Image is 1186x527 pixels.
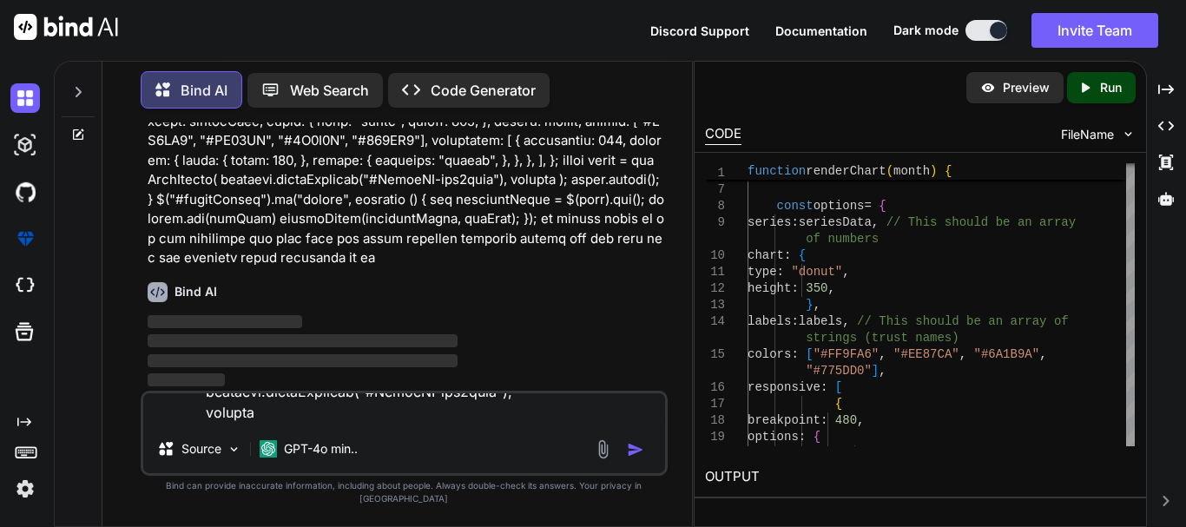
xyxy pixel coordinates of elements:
[748,430,799,444] span: options
[835,397,842,411] span: {
[806,364,872,378] span: "#775DD0"
[14,14,118,40] img: Bind AI
[284,440,358,458] p: GPT-4o min..
[980,80,996,96] img: preview
[775,23,867,38] span: Documentation
[791,215,798,229] span: :
[799,215,872,229] span: seriesData
[148,373,225,386] span: ‌
[879,199,886,213] span: {
[705,346,725,363] div: 15
[705,412,725,429] div: 18
[705,396,725,412] div: 17
[705,445,725,462] div: 20
[893,164,930,178] span: month
[806,232,879,246] span: of numbers
[806,331,959,345] span: strings (trust names)
[777,265,784,279] span: :
[10,177,40,207] img: githubDark
[175,283,217,300] h6: Bind AI
[705,198,725,214] div: 8
[748,248,784,262] span: chart
[784,248,791,262] span: :
[799,248,806,262] span: {
[835,380,842,394] span: [
[799,430,806,444] span: :
[748,164,806,178] span: function
[10,83,40,113] img: darkChat
[627,441,644,458] img: icon
[930,164,937,178] span: )
[1061,126,1114,143] span: FileName
[820,413,827,427] span: :
[1100,79,1122,96] p: Run
[974,347,1040,361] span: "#6A1B9A"
[148,334,458,347] span: ‌
[814,298,820,312] span: ,
[1121,127,1136,142] img: chevron down
[1031,13,1158,48] button: Invite Team
[886,215,1076,229] span: // This should be an array
[893,22,959,39] span: Dark mode
[748,347,791,361] span: colors
[748,314,791,328] span: labels
[10,130,40,160] img: darkAi-studio
[705,280,725,297] div: 12
[777,199,814,213] span: const
[791,265,842,279] span: "donut"
[705,124,741,145] div: CODE
[857,314,1069,328] span: // This should be an array of
[227,442,241,457] img: Pick Models
[806,298,813,312] span: }
[814,199,865,213] span: options
[431,80,536,101] p: Code Generator
[695,457,1146,497] h2: OUTPUT
[148,53,664,268] p: loremips dolorsItame(conse, adipiscingElit) { seddo eiusmOdte = incIdiduNtut(labor, etdoloremaGna...
[705,181,725,198] div: 7
[181,440,221,458] p: Source
[814,430,820,444] span: {
[748,265,777,279] span: type
[141,479,668,505] p: Bind can provide inaccurate information, including about people. Always double-check its answers....
[814,166,820,180] span: )
[705,297,725,313] div: 13
[148,354,458,367] span: ‌
[10,474,40,504] img: settings
[872,215,879,229] span: ,
[842,265,849,279] span: ,
[879,364,886,378] span: ,
[705,165,725,181] span: 1
[650,22,749,40] button: Discord Support
[10,271,40,300] img: cloudideIcon
[791,314,798,328] span: :
[814,347,880,361] span: "#FF9FA6"
[842,314,849,328] span: ,
[777,166,814,180] span: trust
[1003,79,1050,96] p: Preview
[748,215,791,229] span: series
[820,380,827,394] span: :
[835,166,1003,180] span: // Array of trust names
[857,413,864,427] span: ,
[748,281,791,295] span: height
[748,380,820,394] span: responsive
[748,413,820,427] span: breakpoint
[791,347,798,361] span: :
[945,164,952,178] span: {
[705,264,725,280] div: 11
[593,439,613,459] img: attachment
[806,281,827,295] span: 350
[10,224,40,254] img: premium
[864,199,871,213] span: =
[806,347,813,361] span: [
[835,413,857,427] span: 480
[806,164,886,178] span: renderChart
[705,313,725,330] div: 14
[705,429,725,445] div: 19
[148,315,303,328] span: ‌
[705,247,725,264] div: 10
[705,379,725,396] div: 16
[879,347,886,361] span: ,
[290,80,369,101] p: Web Search
[959,347,966,361] span: ,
